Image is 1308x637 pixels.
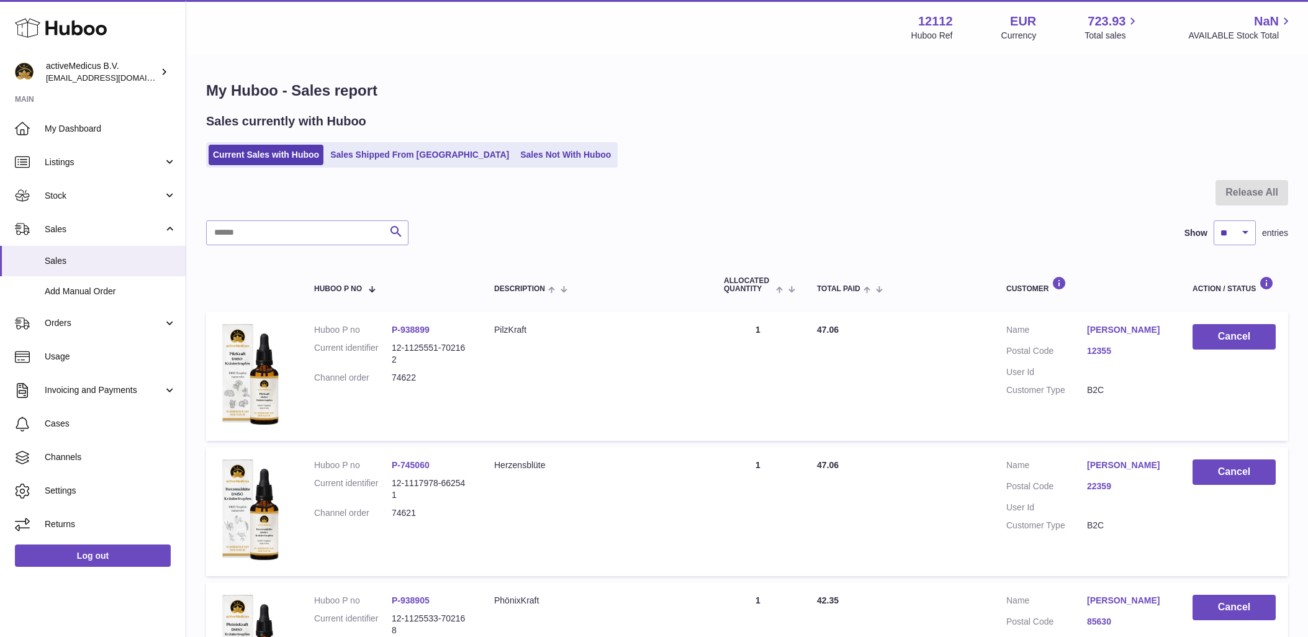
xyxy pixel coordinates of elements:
dt: User Id [1006,502,1087,513]
span: Invoicing and Payments [45,384,163,396]
dd: 12-1125551-702162 [392,342,469,366]
img: internalAdmin-12112@internal.huboo.com [15,63,34,81]
a: [PERSON_NAME] [1087,595,1168,607]
dd: 74621 [392,507,469,519]
dt: Current identifier [314,477,392,501]
dt: User Id [1006,366,1087,378]
span: [EMAIL_ADDRESS][DOMAIN_NAME] [46,73,183,83]
a: Sales Not With Huboo [516,145,615,165]
a: Current Sales with Huboo [209,145,323,165]
h2: Sales currently with Huboo [206,113,366,130]
dt: Name [1006,595,1087,610]
span: 47.06 [817,460,839,470]
span: Stock [45,190,163,202]
a: 12355 [1087,345,1168,357]
strong: EUR [1010,13,1036,30]
strong: 12112 [918,13,953,30]
span: Description [494,285,545,293]
span: My Dashboard [45,123,176,135]
dd: B2C [1087,520,1168,531]
div: Herzensblüte [494,459,699,471]
a: [PERSON_NAME] [1087,324,1168,336]
dt: Postal Code [1006,481,1087,495]
dd: B2C [1087,384,1168,396]
span: Total sales [1085,30,1140,42]
span: Total paid [817,285,860,293]
div: Huboo Ref [911,30,953,42]
dt: Name [1006,324,1087,339]
dt: Huboo P no [314,595,392,607]
button: Cancel [1193,459,1276,485]
span: Sales [45,224,163,235]
span: AVAILABLE Stock Total [1188,30,1293,42]
span: entries [1262,227,1288,239]
span: Sales [45,255,176,267]
img: 121121686904475.png [219,459,281,561]
span: Usage [45,351,176,363]
dt: Postal Code [1006,616,1087,631]
a: P-745060 [392,460,430,470]
dt: Postal Code [1006,345,1087,360]
a: [PERSON_NAME] [1087,459,1168,471]
span: Channels [45,451,176,463]
a: Sales Shipped From [GEOGRAPHIC_DATA] [326,145,513,165]
dt: Customer Type [1006,384,1087,396]
span: 723.93 [1088,13,1125,30]
span: Returns [45,518,176,530]
button: Cancel [1193,595,1276,620]
a: NaN AVAILABLE Stock Total [1188,13,1293,42]
div: Action / Status [1193,276,1276,293]
dt: Name [1006,459,1087,474]
dt: Current identifier [314,613,392,636]
dt: Customer Type [1006,520,1087,531]
span: Cases [45,418,176,430]
dt: Current identifier [314,342,392,366]
a: 22359 [1087,481,1168,492]
dd: 12-1117978-662541 [392,477,469,501]
a: P-938905 [392,595,430,605]
span: Add Manual Order [45,286,176,297]
span: Huboo P no [314,285,362,293]
span: NaN [1254,13,1279,30]
a: 723.93 Total sales [1085,13,1140,42]
dd: 74622 [392,372,469,384]
td: 1 [711,447,805,576]
span: Orders [45,317,163,329]
dt: Channel order [314,372,392,384]
a: P-938899 [392,325,430,335]
h1: My Huboo - Sales report [206,81,1288,101]
img: 121121705937524.png [219,324,281,425]
label: Show [1184,227,1207,239]
dd: 12-1125533-702168 [392,613,469,636]
div: PhönixKraft [494,595,699,607]
span: ALLOCATED Quantity [724,277,773,293]
span: 42.35 [817,595,839,605]
span: 47.06 [817,325,839,335]
a: Log out [15,544,171,567]
div: PilzKraft [494,324,699,336]
dt: Huboo P no [314,459,392,471]
div: activeMedicus B.V. [46,60,158,84]
span: Settings [45,485,176,497]
div: Customer [1006,276,1168,293]
td: 1 [711,312,805,441]
button: Cancel [1193,324,1276,350]
span: Listings [45,156,163,168]
dt: Channel order [314,507,392,519]
div: Currency [1001,30,1037,42]
dt: Huboo P no [314,324,392,336]
a: 85630 [1087,616,1168,628]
